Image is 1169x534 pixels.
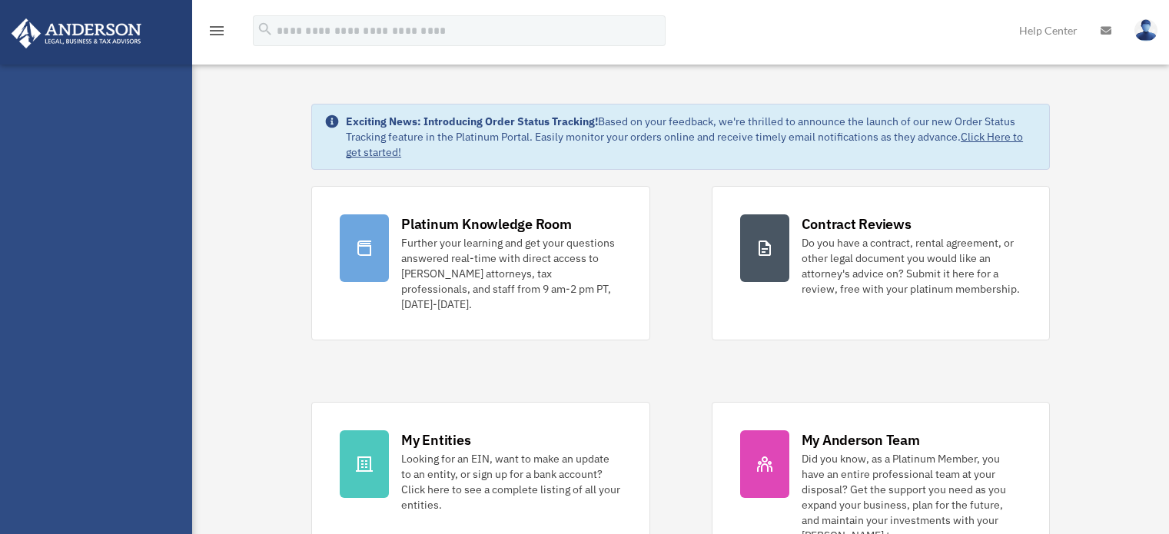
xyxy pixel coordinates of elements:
a: Click Here to get started! [346,130,1023,159]
img: Anderson Advisors Platinum Portal [7,18,146,48]
img: User Pic [1134,19,1157,41]
div: Platinum Knowledge Room [401,214,572,234]
i: menu [208,22,226,40]
div: Further your learning and get your questions answered real-time with direct access to [PERSON_NAM... [401,235,621,312]
div: My Anderson Team [802,430,920,449]
div: Do you have a contract, rental agreement, or other legal document you would like an attorney's ad... [802,235,1021,297]
a: Platinum Knowledge Room Further your learning and get your questions answered real-time with dire... [311,186,649,340]
div: Looking for an EIN, want to make an update to an entity, or sign up for a bank account? Click her... [401,451,621,512]
div: My Entities [401,430,470,449]
div: Based on your feedback, we're thrilled to announce the launch of our new Order Status Tracking fe... [346,114,1037,160]
strong: Exciting News: Introducing Order Status Tracking! [346,114,598,128]
i: search [257,21,274,38]
div: Contract Reviews [802,214,912,234]
a: Contract Reviews Do you have a contract, rental agreement, or other legal document you would like... [712,186,1050,340]
a: menu [208,27,226,40]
